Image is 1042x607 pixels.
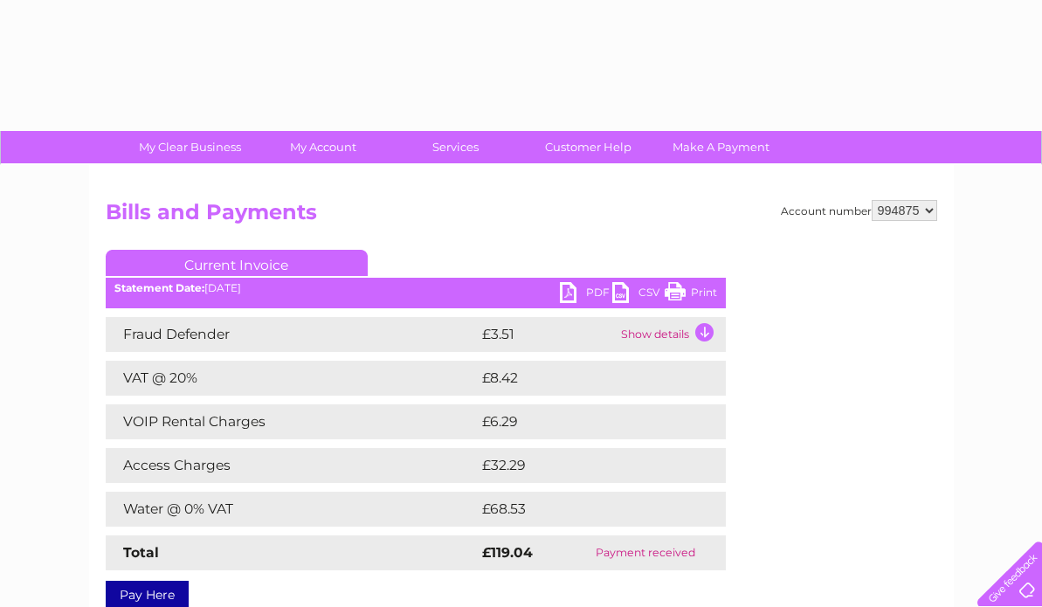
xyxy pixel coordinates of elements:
[251,131,395,163] a: My Account
[106,317,478,352] td: Fraud Defender
[478,492,690,527] td: £68.53
[482,544,533,561] strong: £119.04
[565,535,725,570] td: Payment received
[106,404,478,439] td: VOIP Rental Charges
[649,131,793,163] a: Make A Payment
[106,200,937,233] h2: Bills and Payments
[781,200,937,221] div: Account number
[478,448,690,483] td: £32.29
[665,282,717,307] a: Print
[106,492,478,527] td: Water @ 0% VAT
[383,131,528,163] a: Services
[612,282,665,307] a: CSV
[560,282,612,307] a: PDF
[106,282,726,294] div: [DATE]
[478,361,685,396] td: £8.42
[478,404,685,439] td: £6.29
[617,317,726,352] td: Show details
[478,317,617,352] td: £3.51
[516,131,660,163] a: Customer Help
[114,281,204,294] b: Statement Date:
[106,361,478,396] td: VAT @ 20%
[123,544,159,561] strong: Total
[106,448,478,483] td: Access Charges
[106,250,368,276] a: Current Invoice
[118,131,262,163] a: My Clear Business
